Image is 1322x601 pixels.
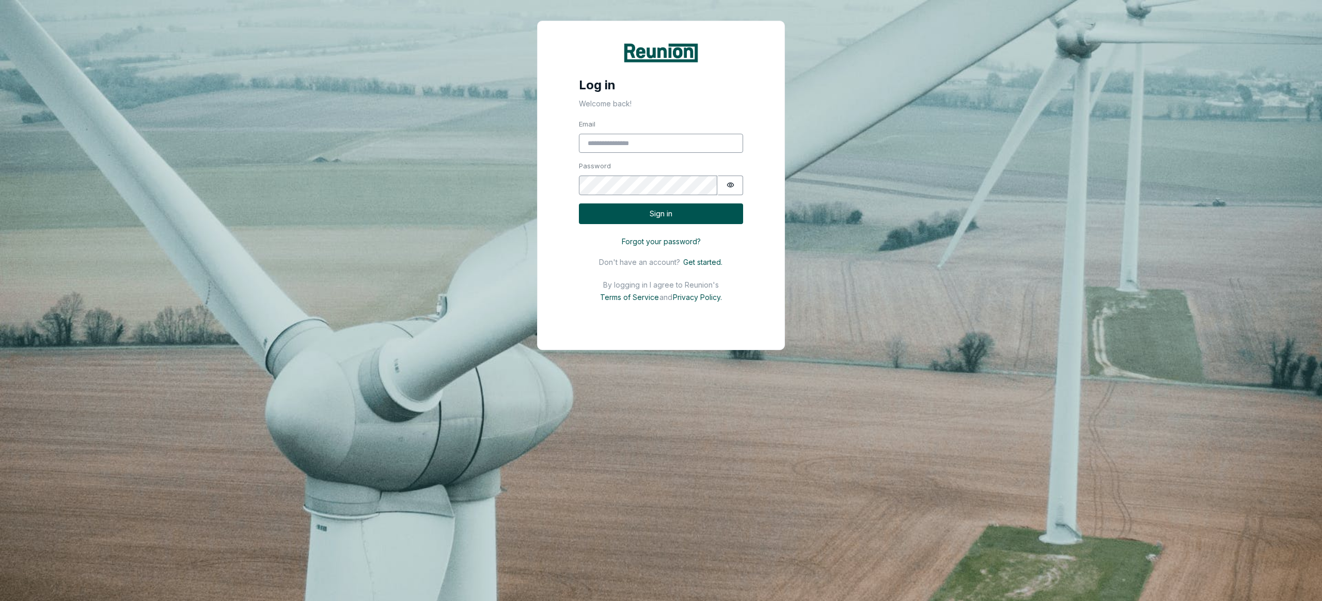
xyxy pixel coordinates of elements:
button: Forgot your password? [579,232,743,250]
button: Privacy Policy. [672,291,725,303]
label: Password [579,161,743,171]
img: Reunion [622,42,700,64]
p: Welcome back! [538,93,784,109]
label: Email [579,119,743,130]
p: and [659,293,672,302]
button: Show password [718,176,743,195]
button: Get started. [680,256,723,268]
p: By logging in I agree to Reunion's [603,280,719,289]
p: Don't have an account? [599,258,680,266]
button: Terms of Service [597,291,659,303]
button: Sign in [579,203,743,225]
h4: Log in [538,67,784,93]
